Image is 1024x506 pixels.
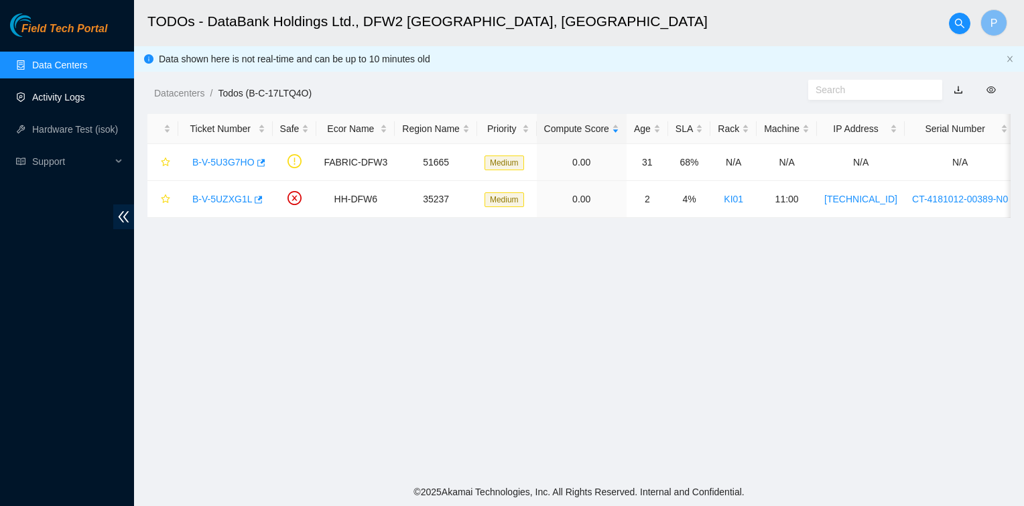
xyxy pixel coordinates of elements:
a: Data Centers [32,60,87,70]
span: P [990,15,998,31]
td: N/A [757,144,817,181]
span: exclamation-circle [287,154,302,168]
td: N/A [905,144,1015,181]
a: Akamai TechnologiesField Tech Portal [10,24,107,42]
span: / [210,88,212,99]
span: star [161,157,170,168]
a: Todos (B-C-17LTQ4O) [218,88,312,99]
td: N/A [710,144,757,181]
button: download [944,79,973,101]
footer: © 2025 Akamai Technologies, Inc. All Rights Reserved. Internal and Confidential. [134,478,1024,506]
a: Hardware Test (isok) [32,124,118,135]
img: Akamai Technologies [10,13,68,37]
a: Datacenters [154,88,204,99]
span: Medium [485,192,524,207]
td: 11:00 [757,181,817,218]
td: N/A [817,144,905,181]
button: P [980,9,1007,36]
span: star [161,194,170,205]
td: 35237 [395,181,477,218]
input: Search [816,82,924,97]
span: close [1006,55,1014,63]
td: 0.00 [537,181,627,218]
td: 51665 [395,144,477,181]
button: close [1006,55,1014,64]
td: 2 [627,181,668,218]
span: double-left [113,204,134,229]
a: B-V-5UZXG1L [192,194,252,204]
span: close-circle [287,191,302,205]
span: Support [32,148,111,175]
a: CT-4181012-00389-N0 [912,194,1008,204]
button: star [155,188,171,210]
td: 4% [668,181,710,218]
td: 0.00 [537,144,627,181]
td: HH-DFW6 [316,181,395,218]
td: 68% [668,144,710,181]
span: read [16,157,25,166]
td: 31 [627,144,668,181]
td: FABRIC-DFW3 [316,144,395,181]
a: Activity Logs [32,92,85,103]
span: search [950,18,970,29]
button: star [155,151,171,173]
span: Field Tech Portal [21,23,107,36]
a: [TECHNICAL_ID] [824,194,897,204]
button: search [949,13,970,34]
span: Medium [485,155,524,170]
a: B-V-5U3G7HO [192,157,255,168]
a: KI01 [724,194,743,204]
span: eye [986,85,996,94]
a: download [954,84,963,95]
